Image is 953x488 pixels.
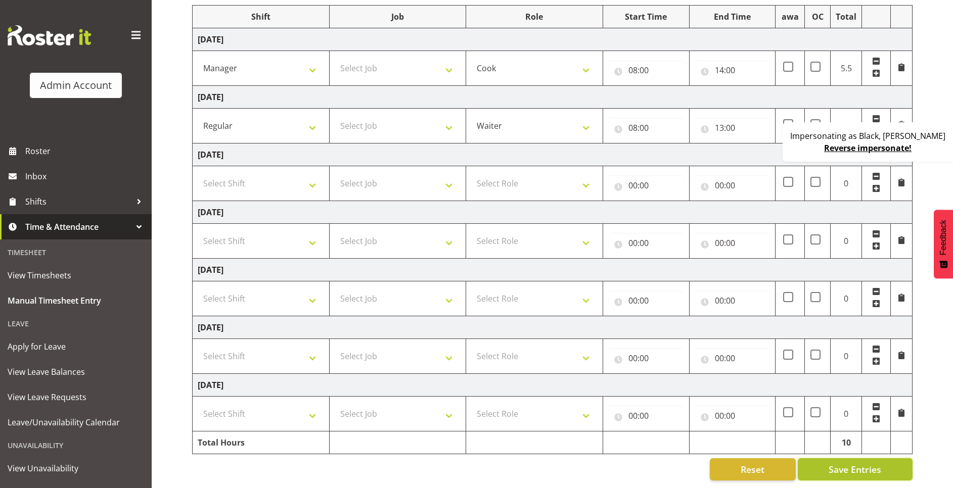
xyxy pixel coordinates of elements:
[608,348,684,368] input: Click to select...
[3,384,149,410] a: View Leave Requests
[608,233,684,253] input: Click to select...
[8,415,144,430] span: Leave/Unavailability Calendar
[608,406,684,426] input: Click to select...
[3,410,149,435] a: Leave/Unavailability Calendar
[193,316,913,339] td: [DATE]
[831,51,862,86] td: 5.5
[25,219,131,234] span: Time & Attendance
[790,130,945,142] p: Impersonating as Black, [PERSON_NAME]
[608,60,684,80] input: Click to select...
[193,374,913,397] td: [DATE]
[8,389,144,405] span: View Leave Requests
[939,220,948,255] span: Feedback
[695,175,770,196] input: Click to select...
[831,166,862,201] td: 0
[193,86,913,109] td: [DATE]
[695,11,770,23] div: End Time
[3,263,149,288] a: View Timesheets
[3,242,149,263] div: Timesheet
[25,143,147,159] span: Roster
[193,201,913,224] td: [DATE]
[193,259,913,281] td: [DATE]
[8,25,91,45] img: Rosterit website logo
[831,224,862,259] td: 0
[831,281,862,316] td: 0
[831,397,862,431] td: 0
[3,334,149,359] a: Apply for Leave
[471,11,598,23] div: Role
[8,339,144,354] span: Apply for Leave
[831,109,862,143] td: 4.5
[695,233,770,253] input: Click to select...
[193,143,913,166] td: [DATE]
[695,348,770,368] input: Click to select...
[608,118,684,138] input: Click to select...
[198,11,324,23] div: Shift
[836,11,856,23] div: Total
[8,364,144,379] span: View Leave Balances
[934,210,953,278] button: Feedback - Show survey
[741,463,764,476] span: Reset
[335,11,461,23] div: Job
[831,339,862,374] td: 0
[3,313,149,334] div: Leave
[608,175,684,196] input: Click to select...
[8,268,144,283] span: View Timesheets
[3,359,149,384] a: View Leave Balances
[8,293,144,308] span: Manual Timesheet Entry
[798,458,913,480] button: Save Entries
[3,288,149,313] a: Manual Timesheet Entry
[3,435,149,456] div: Unavailability
[8,461,144,476] span: View Unavailability
[695,60,770,80] input: Click to select...
[25,194,131,209] span: Shifts
[193,28,913,51] td: [DATE]
[710,458,796,480] button: Reset
[824,142,912,154] a: Reverse impersonate!
[25,169,147,184] span: Inbox
[193,431,330,454] td: Total Hours
[695,290,770,311] input: Click to select...
[695,406,770,426] input: Click to select...
[3,456,149,481] a: View Unavailability
[831,431,862,454] td: 10
[608,11,684,23] div: Start Time
[829,463,881,476] span: Save Entries
[608,290,684,311] input: Click to select...
[781,11,799,23] div: awa
[40,78,112,93] div: Admin Account
[810,11,825,23] div: OC
[695,118,770,138] input: Click to select...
